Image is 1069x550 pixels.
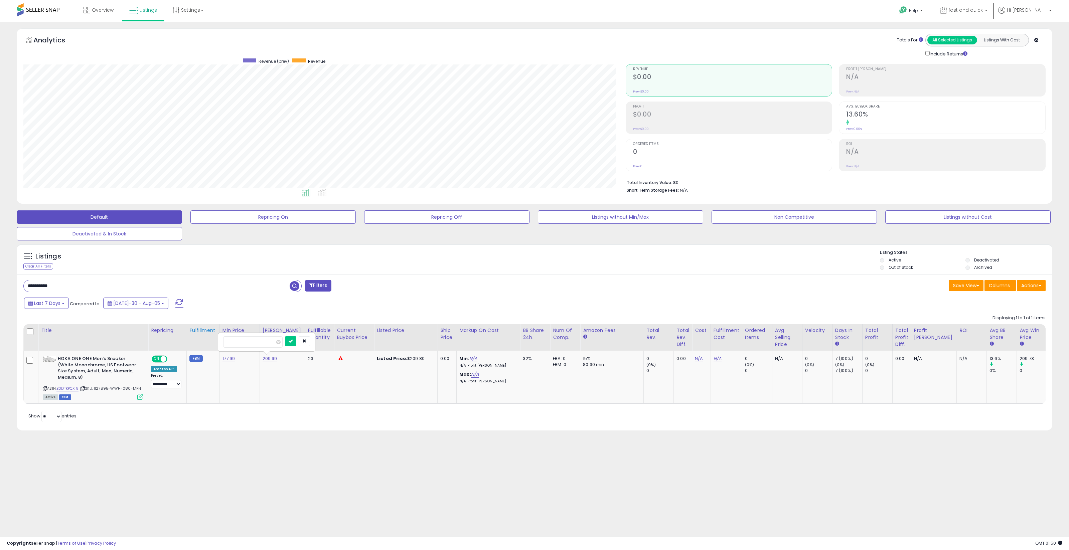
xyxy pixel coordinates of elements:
small: Days In Stock. [835,341,839,347]
small: Amazon Fees. [583,334,587,340]
label: Deactivated [974,257,999,263]
div: 7 (100%) [835,356,862,362]
div: Amazon AI * [151,366,177,372]
div: 0 [745,356,772,362]
small: Prev: 0 [633,164,642,168]
button: Actions [1017,280,1046,291]
div: Markup on Cost [459,327,517,334]
div: 0 [865,368,892,374]
div: Cost [695,327,708,334]
div: Fulfillment Cost [714,327,739,341]
button: Columns [984,280,1016,291]
div: 0 [646,356,673,362]
small: Prev: $0.00 [633,127,649,131]
span: N/A [680,187,688,193]
div: 0.00 [676,356,687,362]
th: The percentage added to the cost of goods (COGS) that forms the calculator for Min & Max prices. [457,324,520,351]
small: (0%) [646,362,656,367]
label: Out of Stock [889,264,913,270]
div: Totals For [897,37,923,43]
span: Ordered Items [633,142,832,146]
span: | SKU: 1127895-WWH-080-MFN [80,386,141,391]
button: Repricing Off [364,210,529,224]
div: 209.73 [1020,356,1047,362]
h2: 13.60% [846,111,1045,120]
div: 0 [1020,368,1047,374]
div: 13.6% [989,356,1017,362]
i: Get Help [899,6,907,14]
small: Prev: $0.00 [633,89,649,94]
b: Total Inventory Value: [627,180,672,185]
div: Displaying 1 to 1 of 1 items [992,315,1046,321]
div: Title [41,327,145,334]
span: Avg. Buybox Share [846,105,1045,109]
div: 0% [989,368,1017,374]
div: Preset: [151,373,181,388]
div: $0.30 min [583,362,638,368]
p: Listing States: [880,249,1052,256]
button: All Selected Listings [927,36,977,44]
div: Total Profit [865,327,890,341]
small: (0%) [745,362,754,367]
div: N/A [775,356,797,362]
div: Min Price [222,327,257,334]
div: FBM: 0 [553,362,575,368]
a: B0DTKPCX19 [56,386,79,391]
a: N/A [471,371,479,378]
button: Save View [949,280,983,291]
a: Hi [PERSON_NAME] [998,7,1052,22]
button: [DATE]-30 - Aug-05 [103,298,168,309]
div: Num of Comp. [553,327,577,341]
span: FBM [59,394,71,400]
h2: $0.00 [633,111,832,120]
span: OFF [166,356,177,362]
small: (0%) [835,362,845,367]
div: N/A [959,356,981,362]
div: Include Returns [920,50,975,57]
small: Prev: N/A [846,89,859,94]
div: Fulfillable Quantity [308,327,331,341]
h2: 0 [633,148,832,157]
small: Prev: 0.00% [846,127,862,131]
p: N/A Profit [PERSON_NAME] [459,379,515,384]
button: Last 7 Days [24,298,69,309]
div: BB Share 24h. [523,327,547,341]
div: Listed Price [377,327,435,334]
div: Days In Stock [835,327,860,341]
span: Help [909,8,918,13]
span: ROI [846,142,1045,146]
button: Listings With Cost [977,36,1027,44]
a: N/A [714,355,722,362]
div: Ordered Items [745,327,769,341]
div: 15% [583,356,638,362]
div: 7 (100%) [835,368,862,374]
button: Deactivated & In Stock [17,227,182,240]
p: N/A Profit [PERSON_NAME] [459,363,515,368]
span: Compared to: [70,301,101,307]
div: Total Rev. Diff. [676,327,689,348]
div: Clear All Filters [23,263,53,269]
b: Max: [459,371,471,377]
span: fast and quick [949,7,983,13]
span: Profit [633,105,832,109]
li: $0 [627,178,1041,186]
button: Listings without Cost [885,210,1051,224]
span: Listings [140,7,157,13]
div: 0 [805,356,832,362]
label: Active [889,257,901,263]
div: Profit [PERSON_NAME] [914,327,954,341]
div: 0 [805,368,832,374]
div: [PERSON_NAME] [263,327,302,334]
div: Ship Price [440,327,454,341]
h5: Listings [35,252,61,261]
a: 209.99 [263,355,277,362]
button: Filters [305,280,331,292]
div: 0 [865,356,892,362]
small: Prev: N/A [846,164,859,168]
div: 0 [646,368,673,374]
h2: $0.00 [633,73,832,82]
span: Columns [989,282,1010,289]
div: Current Buybox Price [337,327,371,341]
div: Avg BB Share [989,327,1014,341]
label: Archived [974,264,992,270]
